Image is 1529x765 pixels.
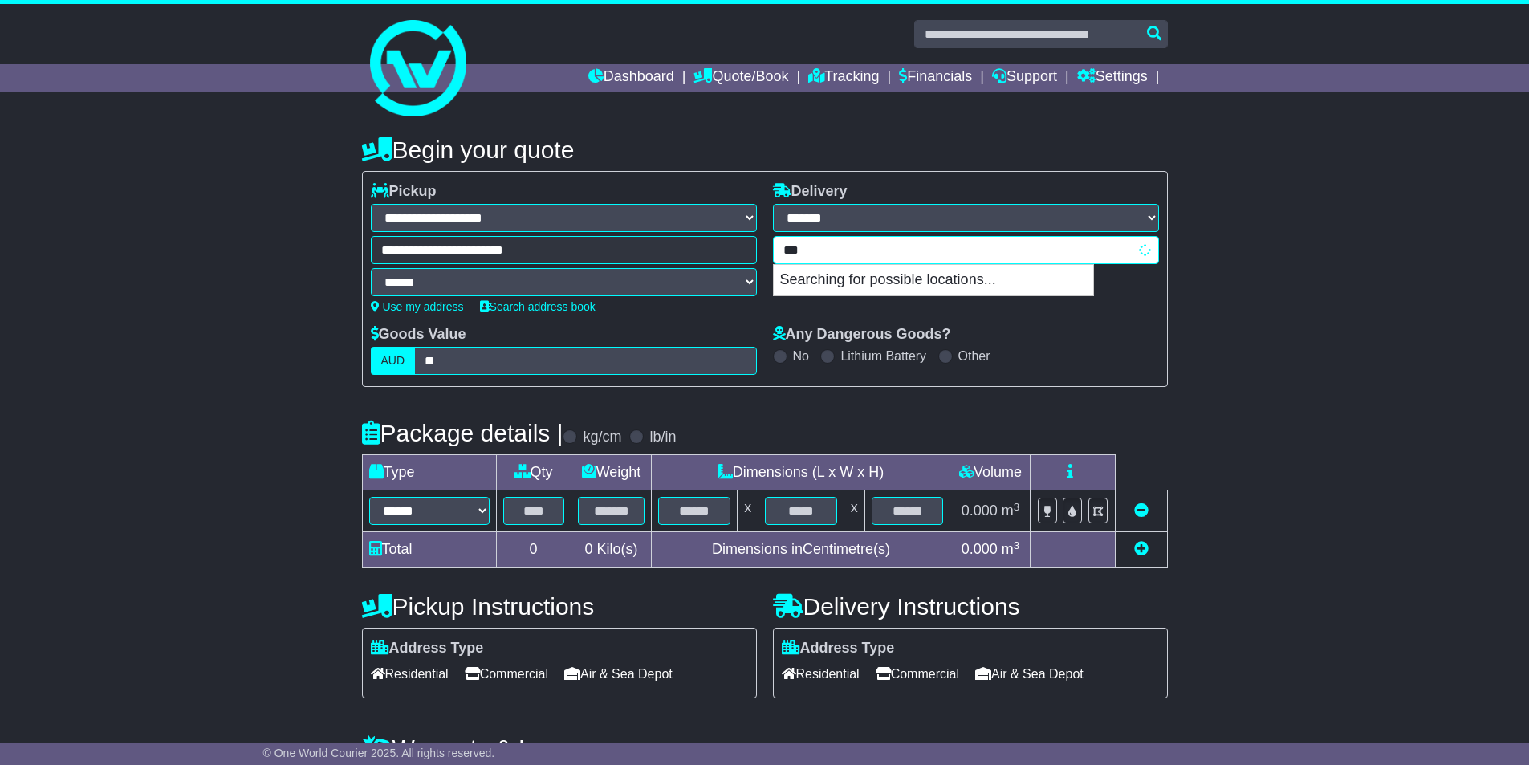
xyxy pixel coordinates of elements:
[371,640,484,657] label: Address Type
[263,747,495,759] span: © One World Courier 2025. All rights reserved.
[1134,503,1149,519] a: Remove this item
[782,640,895,657] label: Address Type
[962,503,998,519] span: 0.000
[652,455,950,490] td: Dimensions (L x W x H)
[693,64,788,92] a: Quote/Book
[362,420,563,446] h4: Package details |
[773,593,1168,620] h4: Delivery Instructions
[773,236,1159,264] typeahead: Please provide city
[774,265,1093,295] p: Searching for possible locations...
[496,532,571,568] td: 0
[362,734,1168,761] h4: Warranty & Insurance
[571,532,652,568] td: Kilo(s)
[571,455,652,490] td: Weight
[958,348,990,364] label: Other
[371,300,464,313] a: Use my address
[773,183,848,201] label: Delivery
[899,64,972,92] a: Financials
[950,455,1031,490] td: Volume
[371,347,416,375] label: AUD
[371,326,466,344] label: Goods Value
[583,429,621,446] label: kg/cm
[992,64,1057,92] a: Support
[649,429,676,446] label: lb/in
[782,661,860,686] span: Residential
[793,348,809,364] label: No
[1077,64,1148,92] a: Settings
[362,136,1168,163] h4: Begin your quote
[496,455,571,490] td: Qty
[1014,501,1020,513] sup: 3
[480,300,596,313] a: Search address book
[844,490,864,532] td: x
[738,490,758,532] td: x
[1134,541,1149,557] a: Add new item
[840,348,926,364] label: Lithium Battery
[362,455,496,490] td: Type
[465,661,548,686] span: Commercial
[371,183,437,201] label: Pickup
[1002,541,1020,557] span: m
[371,661,449,686] span: Residential
[584,541,592,557] span: 0
[1002,503,1020,519] span: m
[773,326,951,344] label: Any Dangerous Goods?
[962,541,998,557] span: 0.000
[564,661,673,686] span: Air & Sea Depot
[876,661,959,686] span: Commercial
[808,64,879,92] a: Tracking
[588,64,674,92] a: Dashboard
[362,593,757,620] h4: Pickup Instructions
[362,532,496,568] td: Total
[975,661,1084,686] span: Air & Sea Depot
[1014,539,1020,551] sup: 3
[652,532,950,568] td: Dimensions in Centimetre(s)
